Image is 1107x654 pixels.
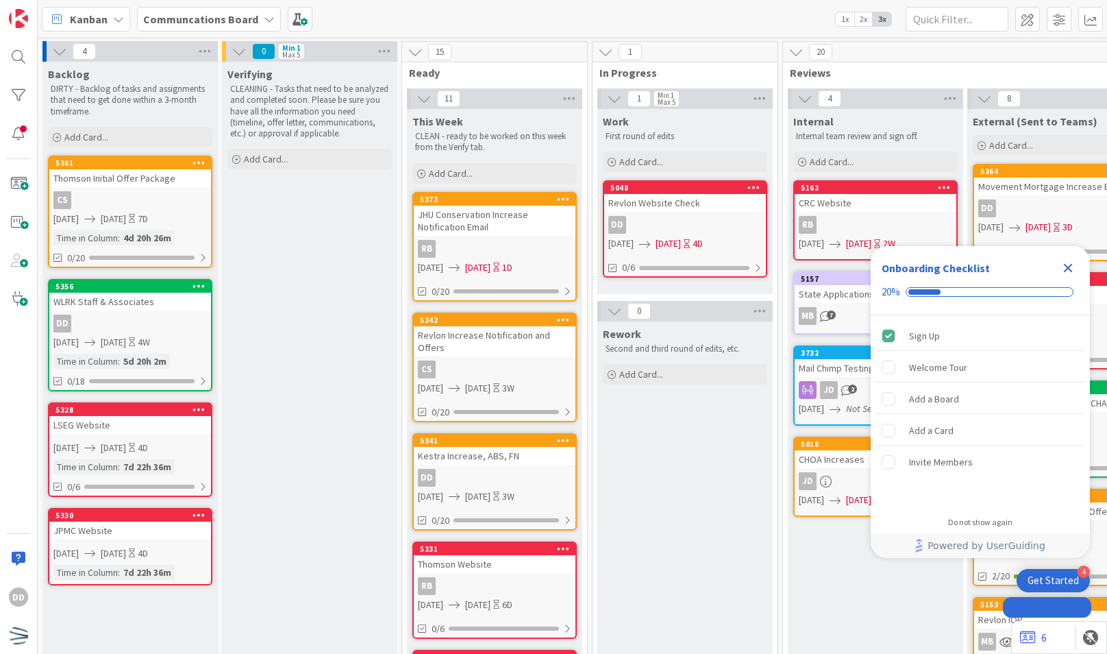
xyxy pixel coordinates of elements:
span: Add Card... [244,153,288,165]
div: 5341 [420,436,575,446]
div: 5331 [414,543,575,555]
span: Powered by UserGuiding [928,537,1045,554]
div: Welcome Tour [909,359,967,376]
p: Internal team review and sign off. [796,131,955,142]
span: 7 [827,311,836,319]
div: 5157 [795,273,956,285]
span: : [118,459,120,474]
div: 5356 [55,282,211,291]
span: 2x [854,12,873,26]
div: Onboarding Checklist [882,260,990,276]
div: DD [414,469,575,487]
span: [DATE] [656,237,681,251]
p: CLEANING - Tasks that need to be analyzed and completed soon. Please be sure you have all the inf... [230,84,389,139]
div: JD [795,381,956,399]
div: 7D [138,212,148,226]
span: : [118,354,120,369]
div: 5330 [55,511,211,520]
span: : [118,565,120,580]
div: State Applications Project [795,285,956,303]
span: Add Card... [64,131,108,143]
div: 5361 [49,157,211,169]
div: Get Started [1028,574,1079,588]
div: Revlon Increase Notification and Offers [414,326,575,356]
span: [DATE] [53,212,79,226]
div: 5341 [414,435,575,447]
span: [DATE] [799,493,824,507]
div: Checklist Container [871,246,1090,558]
div: DD [53,315,71,332]
div: JD [795,472,956,490]
span: [DATE] [101,546,126,561]
span: [DATE] [465,489,490,504]
div: JD [799,472,817,490]
span: [DATE] [53,441,79,455]
span: [DATE] [101,441,126,455]
div: CHOA Increases [795,450,956,468]
div: Do not show again [948,517,1012,528]
div: Min 1 [282,45,301,51]
div: 5361 [55,158,211,168]
div: 5373 [414,193,575,206]
span: : [118,230,120,245]
a: 6 [1020,629,1047,646]
span: [DATE] [799,402,824,416]
div: 5048 [604,182,766,194]
p: First round of edits [606,131,764,142]
div: 5157State Applications Project [795,273,956,303]
span: [DATE] [846,493,871,507]
div: DD [49,315,211,332]
div: 4D [138,546,148,561]
div: Thomson Initial Offer Package [49,169,211,187]
div: Add a Board is incomplete. [876,384,1084,414]
div: Add a Card [909,422,954,439]
div: 5356WLRK Staff & Associates [49,280,211,311]
span: 0/20 [432,405,449,420]
div: 5373JHU Conservation Increase Notification Email [414,193,575,236]
div: Welcome Tour is incomplete. [876,352,1084,383]
div: 5342 [420,315,575,325]
span: Add Card... [810,156,854,168]
div: 3732 [801,348,956,358]
span: 0/6 [67,480,80,494]
span: 20 [809,44,832,60]
span: This Week [412,114,463,128]
div: DD [418,469,436,487]
div: RB [418,577,436,595]
div: 5163 [801,183,956,193]
span: [DATE] [799,237,824,251]
span: 0 [627,303,651,319]
span: 15 [428,44,451,60]
div: Time in Column [53,459,118,474]
div: RB [795,216,956,234]
span: [DATE] [418,489,443,504]
div: Time in Column [53,230,118,245]
span: 1 [619,44,642,60]
span: Ready [409,66,570,80]
div: 7d 22h 36m [120,565,175,580]
div: 5163 [795,182,956,194]
div: 3W [502,489,514,504]
div: WLRK Staff & Associates [49,293,211,311]
span: In Progress [599,66,760,80]
div: 5d 20h 2m [120,354,170,369]
div: CS [418,361,436,378]
span: [DATE] [101,335,126,350]
div: Sign Up [909,328,940,344]
div: CS [414,361,575,378]
div: 5331 [420,544,575,554]
span: 2/20 [992,569,1010,583]
div: 4D [693,237,703,251]
div: 7d 22h 36m [120,459,175,474]
div: RB [799,216,817,234]
div: DD [978,199,996,217]
div: Invite Members is incomplete. [876,447,1084,477]
div: MB [799,307,817,325]
span: Rework [603,327,641,341]
div: DD [604,216,766,234]
span: [DATE] [53,335,79,350]
div: 20% [882,286,900,298]
span: 0/20 [992,244,1010,258]
div: JHU Conservation Increase Notification Email [414,206,575,236]
div: Max 5 [658,99,675,106]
